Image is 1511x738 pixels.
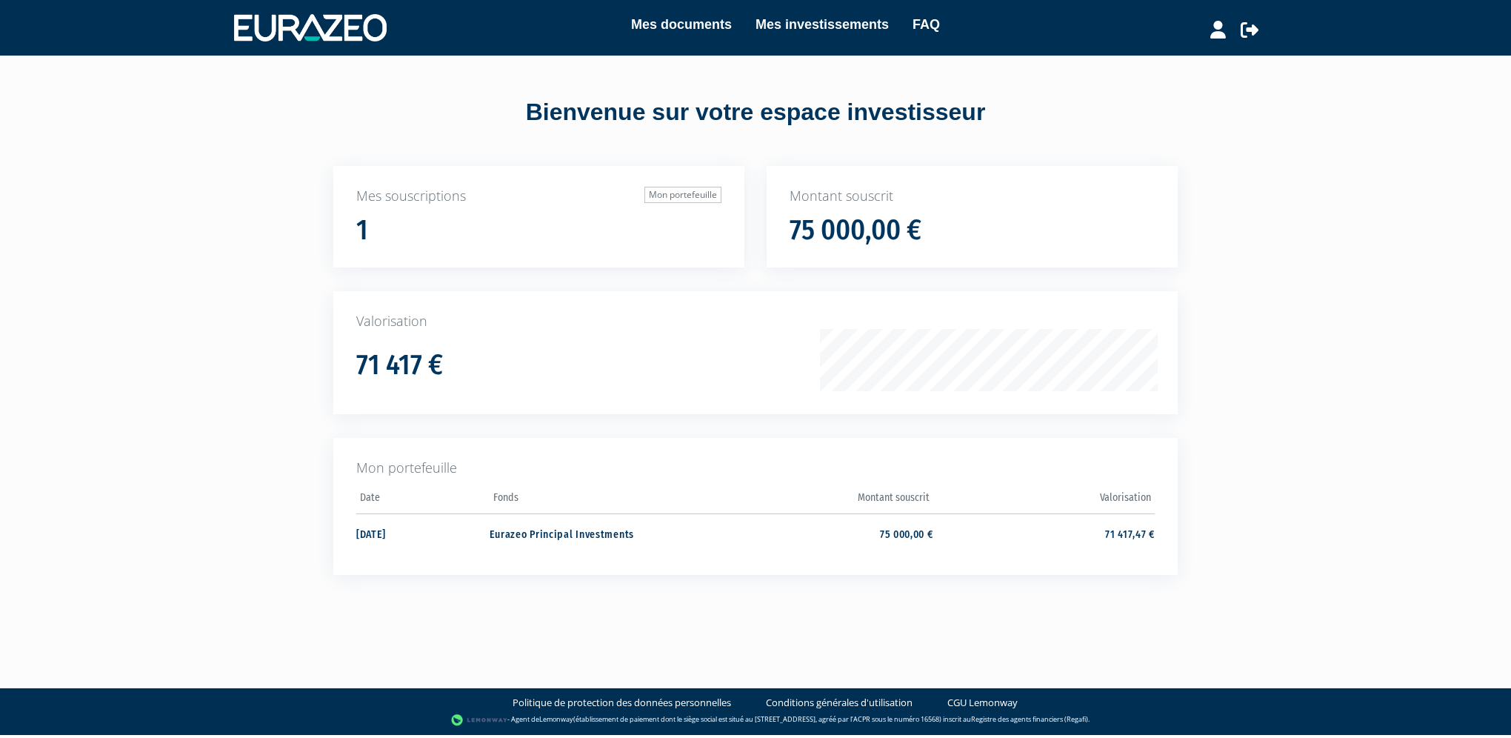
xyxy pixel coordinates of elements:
[356,487,490,514] th: Date
[539,714,573,724] a: Lemonway
[300,96,1211,130] div: Bienvenue sur votre espace investisseur
[490,487,711,514] th: Fonds
[711,513,933,553] td: 75 000,00 €
[790,187,1155,206] p: Montant souscrit
[356,459,1155,478] p: Mon portefeuille
[711,487,933,514] th: Montant souscrit
[913,14,940,35] a: FAQ
[766,696,913,710] a: Conditions générales d'utilisation
[644,187,721,203] a: Mon portefeuille
[234,14,387,41] img: 1732889491-logotype_eurazeo_blanc_rvb.png
[356,513,490,553] td: [DATE]
[755,14,889,35] a: Mes investissements
[971,714,1088,724] a: Registre des agents financiers (Regafi)
[631,14,732,35] a: Mes documents
[947,696,1018,710] a: CGU Lemonway
[356,312,1155,331] p: Valorisation
[933,513,1155,553] td: 71 417,47 €
[451,713,508,728] img: logo-lemonway.png
[490,513,711,553] td: Eurazeo Principal Investments
[15,713,1496,728] div: - Agent de (établissement de paiement dont le siège social est situé au [STREET_ADDRESS], agréé p...
[356,215,368,246] h1: 1
[356,187,721,206] p: Mes souscriptions
[513,696,731,710] a: Politique de protection des données personnelles
[356,350,443,381] h1: 71 417 €
[933,487,1155,514] th: Valorisation
[790,215,921,246] h1: 75 000,00 €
